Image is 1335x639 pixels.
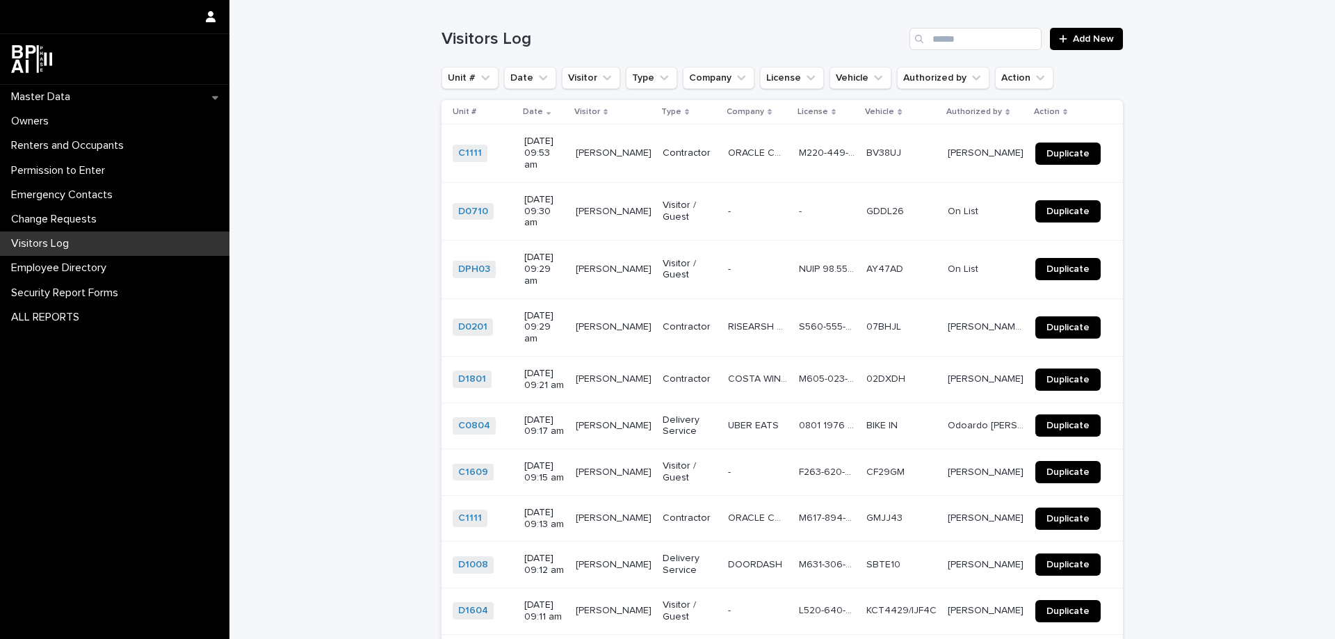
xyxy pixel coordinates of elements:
p: M617-894-23-100-0 [799,510,859,524]
span: Duplicate [1046,514,1090,524]
p: - [728,602,734,617]
p: [PERSON_NAME] [576,203,654,218]
a: D0201 [458,321,487,333]
span: Add New [1073,34,1114,44]
p: ORACLE CORP [728,510,791,524]
p: [DATE] 09:21 am [524,368,565,391]
p: BV38UJ [866,145,904,159]
tr: C0804 [DATE] 09:17 am[PERSON_NAME][PERSON_NAME] Delivery ServiceUBER EATSUBER EATS 0801 1976 1018... [442,403,1123,449]
tr: C1111 [DATE] 09:13 am[PERSON_NAME][PERSON_NAME] ContractorORACLE CORPORACLE CORP M617-894-23-100-... [442,495,1123,542]
p: Owners [6,115,60,128]
span: Duplicate [1046,606,1090,616]
p: M605-023-89-900-0 [799,371,859,385]
tr: D1801 [DATE] 09:21 am[PERSON_NAME][PERSON_NAME] ContractorCOSTA WINDOWSCOSTA WINDOWS M605-023-89-... [442,356,1123,403]
p: Date [523,104,543,120]
p: Elisa B. Iglesias [948,556,1026,571]
button: Visitor [562,67,620,89]
span: Duplicate [1046,560,1090,569]
p: GDDL26 [866,203,907,218]
a: D1604 [458,605,488,617]
button: Authorized by [897,67,989,89]
p: BIKE IN [866,417,900,432]
p: 02DXDH [866,371,908,385]
p: MARIO MARTINEZ [576,371,654,385]
span: Duplicate [1046,264,1090,274]
p: Estrella Samandar [948,510,1026,524]
p: Security Report Forms [6,286,129,300]
p: Change Requests [6,213,108,226]
p: Visitor / Guest [663,599,717,623]
p: - [728,203,734,218]
p: Fernando Arias [576,261,654,275]
p: [DATE] 09:29 am [524,252,565,286]
p: ALL REPORTS [6,311,90,324]
p: JERSSON MORALES [576,510,654,524]
p: Visitor / Guest [663,200,717,223]
p: Delivery Service [663,553,717,576]
p: [PERSON_NAME] [948,371,1026,385]
span: Duplicate [1046,207,1090,216]
input: Search [909,28,1042,50]
p: Master Data [6,90,81,104]
a: Duplicate [1035,200,1101,223]
p: Ariel Bonachea [948,464,1026,478]
p: Rebeca Font-Romero [948,318,1027,333]
p: Permission to Enter [6,164,116,177]
p: M220-449-62-800-0 [799,145,859,159]
p: Contractor [663,321,717,333]
p: Visitor [574,104,600,120]
p: Unit # [453,104,476,120]
button: Unit # [442,67,499,89]
a: C1111 [458,147,482,159]
tr: C1609 [DATE] 09:15 am[PERSON_NAME][PERSON_NAME] Visitor / Guest-- F263-620-80-212-0F263-620-80-21... [442,449,1123,496]
p: On List [948,203,981,218]
p: 0801 1976 10187 [799,417,859,432]
p: Authorized by [946,104,1002,120]
p: Visitor / Guest [663,258,717,282]
a: D1801 [458,373,486,385]
p: NUIP 98.559.572 [799,261,859,275]
a: D1008 [458,559,488,571]
a: Duplicate [1035,316,1101,339]
p: NORA ESPINAL [576,417,654,432]
p: DOORDASH [728,556,785,571]
p: CONRAD LOPEZ [948,602,1026,617]
a: C1111 [458,512,482,524]
p: CF29GM [866,464,907,478]
a: D0710 [458,206,488,218]
tr: D0201 [DATE] 09:29 am[PERSON_NAME][PERSON_NAME] ContractorRISEARSH ADVISORSRISEARSH ADVISORS S560... [442,298,1123,356]
p: - [728,464,734,478]
a: Duplicate [1035,553,1101,576]
p: S560-555-96-454-0 [799,318,859,333]
a: DPH03 [458,264,490,275]
p: [DATE] 09:13 am [524,507,565,531]
a: Duplicate [1035,258,1101,280]
p: [DATE] 09:11 am [524,599,565,623]
p: F263-620-80-212-0 [799,464,859,478]
p: [DATE] 09:12 am [524,553,565,576]
button: Type [626,67,677,89]
p: L520-640-75-310-0 [799,602,859,617]
p: [DATE] 09:29 am [524,310,565,345]
p: SBTE10 [866,556,903,571]
button: Action [995,67,1053,89]
p: Vehicle [865,104,894,120]
a: C1609 [458,467,488,478]
p: [DATE] 09:30 am [524,194,565,229]
p: Emergency Contacts [6,188,124,202]
a: Duplicate [1035,414,1101,437]
p: [DATE] 09:15 am [524,460,565,484]
a: Duplicate [1035,369,1101,391]
p: Contractor [663,512,717,524]
a: Duplicate [1035,508,1101,530]
p: License [798,104,828,120]
span: Duplicate [1046,467,1090,477]
span: Duplicate [1046,149,1090,159]
p: Contractor [663,373,717,385]
span: Duplicate [1046,421,1090,430]
p: Estrella Samandar [948,145,1026,159]
button: License [760,67,824,89]
p: 07BHJL [866,318,904,333]
button: Company [683,67,754,89]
